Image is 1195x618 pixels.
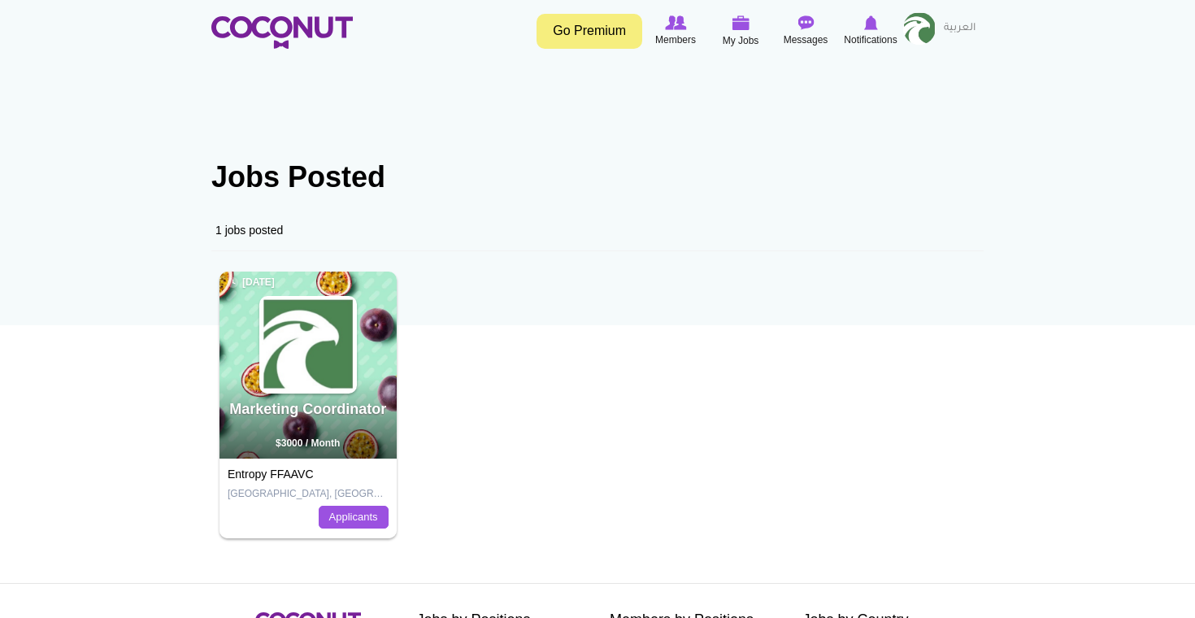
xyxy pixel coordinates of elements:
span: $3000 / Month [276,437,340,449]
a: Browse Members Members [643,12,708,50]
a: Marketing Coordinator [229,401,386,417]
span: Members [655,32,696,48]
span: Messages [784,32,828,48]
a: Applicants [319,506,389,529]
h1: Jobs Posted [211,161,984,194]
span: Notifications [844,32,897,48]
img: Notifications [864,15,878,30]
span: [DATE] [228,276,275,289]
a: العربية [936,12,984,45]
img: My Jobs [732,15,750,30]
a: Entropy FFAAVC [228,468,314,481]
img: Browse Members [665,15,686,30]
span: My Jobs [723,33,759,49]
a: Go Premium [537,14,642,49]
a: Notifications Notifications [838,12,903,50]
div: 1 jobs posted [211,210,984,251]
img: Home [211,16,353,49]
a: My Jobs My Jobs [708,12,773,50]
img: Messages [797,15,814,30]
a: Messages Messages [773,12,838,50]
p: [GEOGRAPHIC_DATA], [GEOGRAPHIC_DATA] [228,487,389,501]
